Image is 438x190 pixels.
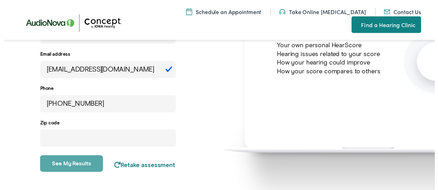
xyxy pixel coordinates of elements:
img: utility icon [354,21,360,29]
img: A calendar icon to schedule an appointment at Concept by Iowa Hearing. [186,8,192,16]
label: Email address [37,52,68,58]
a: Schedule an Appointment [186,8,262,16]
a: Retake assessment [113,165,175,171]
img: utility icon [280,8,287,16]
button: See my results [37,158,101,174]
a: Take Online [MEDICAL_DATA] [280,8,368,16]
a: Find a Hearing Clinic [354,17,425,33]
img: utility icon [387,8,393,16]
label: Zip code [37,122,57,128]
label: Phone [37,87,51,93]
a: Contact Us [387,8,425,16]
